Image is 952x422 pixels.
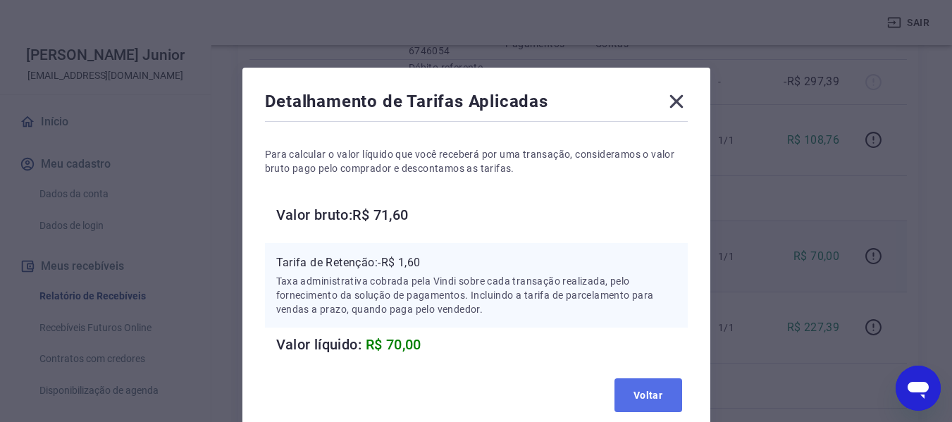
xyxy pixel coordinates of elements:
[276,274,676,316] p: Taxa administrativa cobrada pela Vindi sobre cada transação realizada, pelo fornecimento da soluç...
[265,147,688,175] p: Para calcular o valor líquido que você receberá por uma transação, consideramos o valor bruto pag...
[265,90,688,118] div: Detalhamento de Tarifas Aplicadas
[276,204,688,226] h6: Valor bruto: R$ 71,60
[276,254,676,271] p: Tarifa de Retenção: -R$ 1,60
[276,333,688,356] h6: Valor líquido:
[614,378,682,412] button: Voltar
[366,336,421,353] span: R$ 70,00
[896,366,941,411] iframe: Botão para abrir a janela de mensagens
